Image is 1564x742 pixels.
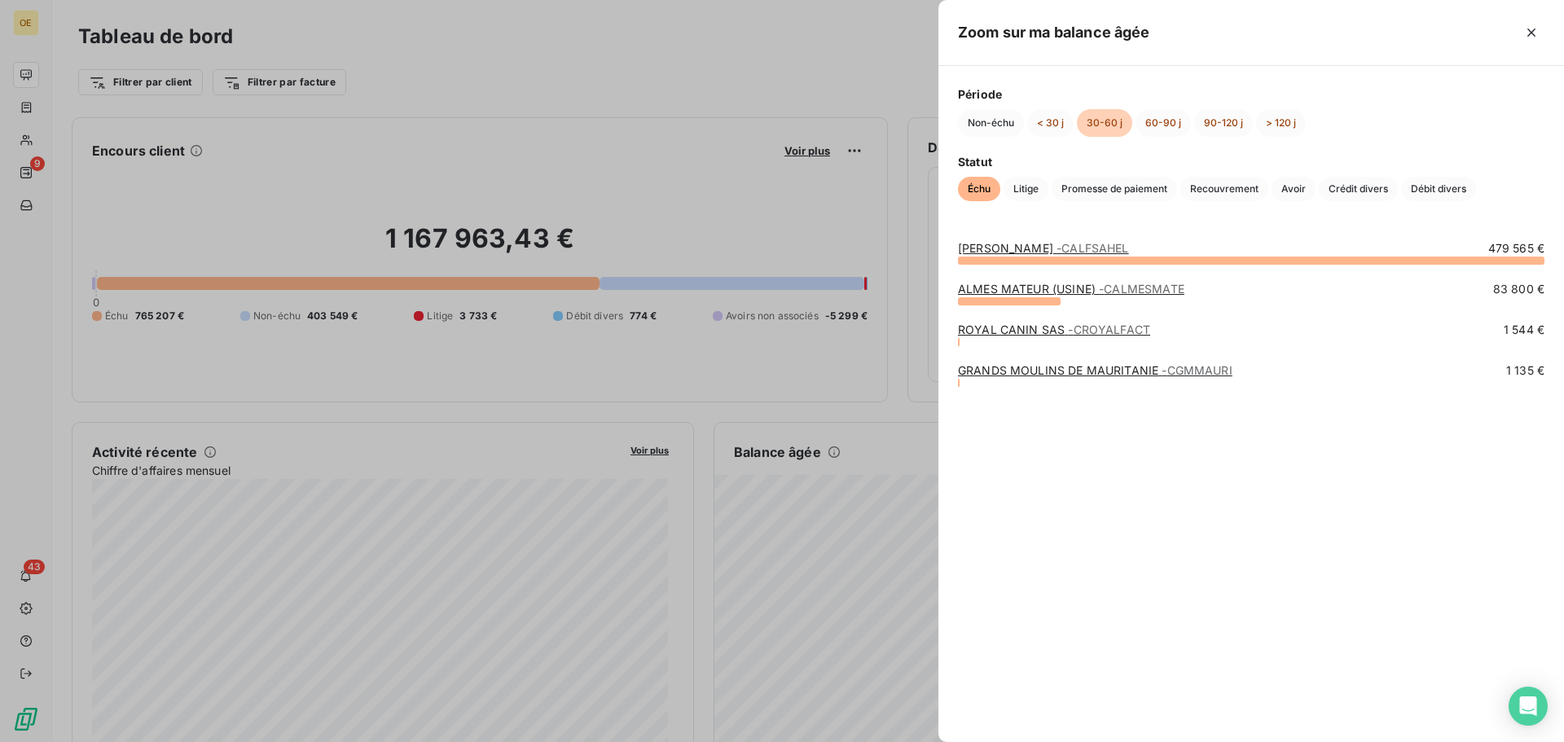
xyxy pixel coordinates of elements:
h5: Zoom sur ma balance âgée [958,21,1150,44]
span: 1 544 € [1504,322,1544,338]
span: Statut [958,153,1544,170]
button: Non-échu [958,109,1024,137]
span: Période [958,86,1544,103]
span: 83 800 € [1493,281,1544,297]
button: > 120 j [1256,109,1306,137]
a: GRANDS MOULINS DE MAURITANIE [958,363,1232,377]
button: Échu [958,177,1000,201]
button: Débit divers [1401,177,1476,201]
button: Promesse de paiement [1052,177,1177,201]
span: 479 565 € [1488,240,1544,257]
button: 30-60 j [1077,109,1132,137]
a: ROYAL CANIN SAS [958,323,1150,336]
a: ALMES MATEUR (USINE) [958,282,1184,296]
button: Recouvrement [1180,177,1268,201]
button: 60-90 j [1136,109,1191,137]
a: [PERSON_NAME] [958,241,1129,255]
button: Crédit divers [1319,177,1398,201]
button: Litige [1004,177,1048,201]
span: - CALMESMATE [1099,282,1184,296]
button: Avoir [1272,177,1316,201]
span: 1 135 € [1506,362,1544,379]
button: 90-120 j [1194,109,1253,137]
span: - CROYALFACT [1068,323,1150,336]
span: - CALFSAHEL [1057,241,1129,255]
div: Open Intercom Messenger [1509,687,1548,726]
button: < 30 j [1027,109,1074,137]
span: - CGMMAURI [1162,363,1232,377]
